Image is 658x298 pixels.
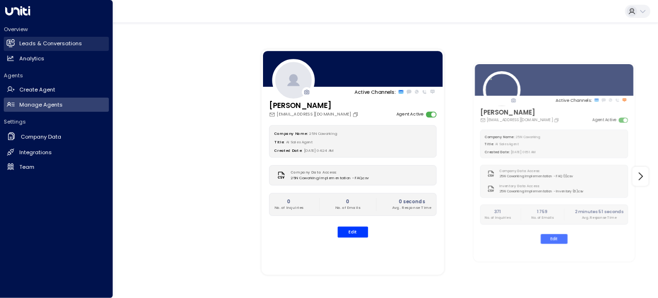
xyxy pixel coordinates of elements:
span: 25N Coworking [309,131,337,136]
h2: 0 seconds [392,198,431,205]
button: Edit [337,226,368,237]
label: Title: [274,140,284,144]
a: Manage Agents [4,98,109,112]
h2: Integrations [19,149,52,157]
p: No. of Emails [336,205,360,211]
h2: Settings [4,118,109,125]
span: [DATE] 01:51 AM [511,149,536,154]
h2: 1759 [532,209,553,215]
p: Active Channels: [354,88,395,95]
label: Created Date: [274,148,302,153]
a: Company Data [4,129,109,145]
label: Company Name: [274,131,307,136]
h2: Agents [4,72,109,79]
h2: 0 [274,198,303,205]
p: No. of Inquiries [485,215,510,220]
span: AI Sales Agent [495,142,518,146]
label: Company Name: [485,134,514,139]
label: Inventory Data Access: [499,184,580,189]
h3: [PERSON_NAME] [480,108,560,117]
a: Integrations [4,145,109,159]
p: Avg. Response Time [392,205,431,211]
span: 25N Coworking [516,134,540,139]
div: [EMAIL_ADDRESS][DOMAIN_NAME] [269,111,360,118]
label: Agent Active [592,117,617,123]
h2: 2 minutes 51 seconds [575,209,623,215]
span: AI Sales Agent [286,140,313,144]
label: Title: [485,142,494,146]
label: Company Data Access: [291,170,365,176]
h2: Company Data [21,133,61,141]
button: Copy [554,117,560,123]
label: Agent Active [396,111,424,118]
p: No. of Emails [532,215,553,220]
img: 84_headshot.jpg [483,71,520,109]
h2: Manage Agents [19,101,63,109]
a: Analytics [4,51,109,66]
a: Team [4,160,109,174]
div: [EMAIL_ADDRESS][DOMAIN_NAME] [480,117,560,123]
p: No. of Inquiries [274,205,303,211]
label: Company Data Access: [499,169,570,174]
span: 25N Coworking Implementation - Inventory (6).csv [499,189,583,194]
h3: [PERSON_NAME] [269,100,360,111]
span: 25N Coworking Implementation - FAQ.csv [291,175,369,181]
h2: 371 [485,209,510,215]
button: Edit [541,234,568,244]
span: [DATE] 04:24 AM [304,148,334,153]
h2: Team [19,163,34,171]
h2: Create Agent [19,86,55,94]
h2: Analytics [19,55,44,63]
p: Avg. Response Time [575,215,623,220]
h2: Leads & Conversations [19,40,82,48]
label: Created Date: [485,149,510,154]
a: Leads & Conversations [4,37,109,51]
h2: Overview [4,25,109,33]
p: Active Channels: [555,97,592,103]
span: 25N Coworking Implementation - FAQ (1).csv [499,174,572,179]
a: Create Agent [4,83,109,97]
h2: 0 [336,198,360,205]
button: Copy [353,111,360,117]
